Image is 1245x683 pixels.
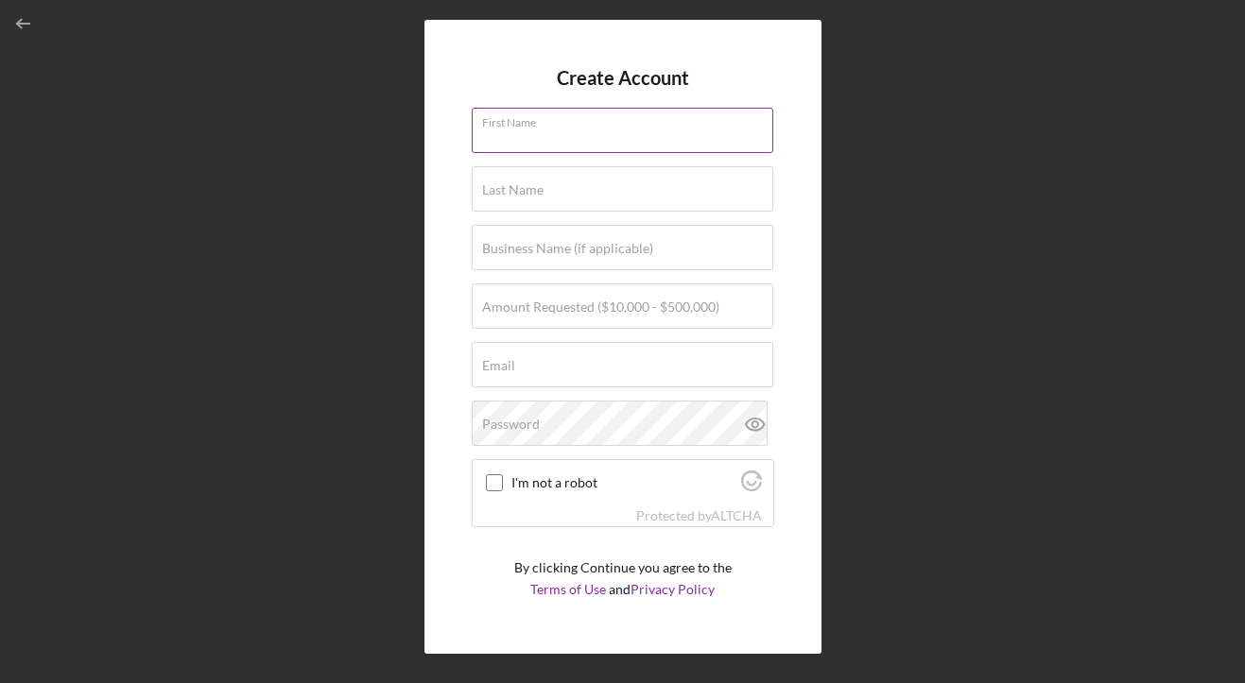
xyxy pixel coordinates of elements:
label: Amount Requested ($10,000 - $500,000) [482,299,719,315]
label: Business Name (if applicable) [482,241,653,256]
a: Visit Altcha.org [711,507,762,523]
label: Last Name [482,182,544,197]
label: Password [482,417,540,432]
a: Terms of Use [530,581,606,597]
a: Privacy Policy [631,581,715,597]
h4: Create Account [557,67,689,89]
label: Email [482,358,515,373]
label: First Name [482,109,773,129]
p: By clicking Continue you agree to the and [514,557,732,600]
a: Visit Altcha.org [741,478,762,494]
label: I'm not a robot [511,475,735,490]
div: Protected by [636,508,762,523]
